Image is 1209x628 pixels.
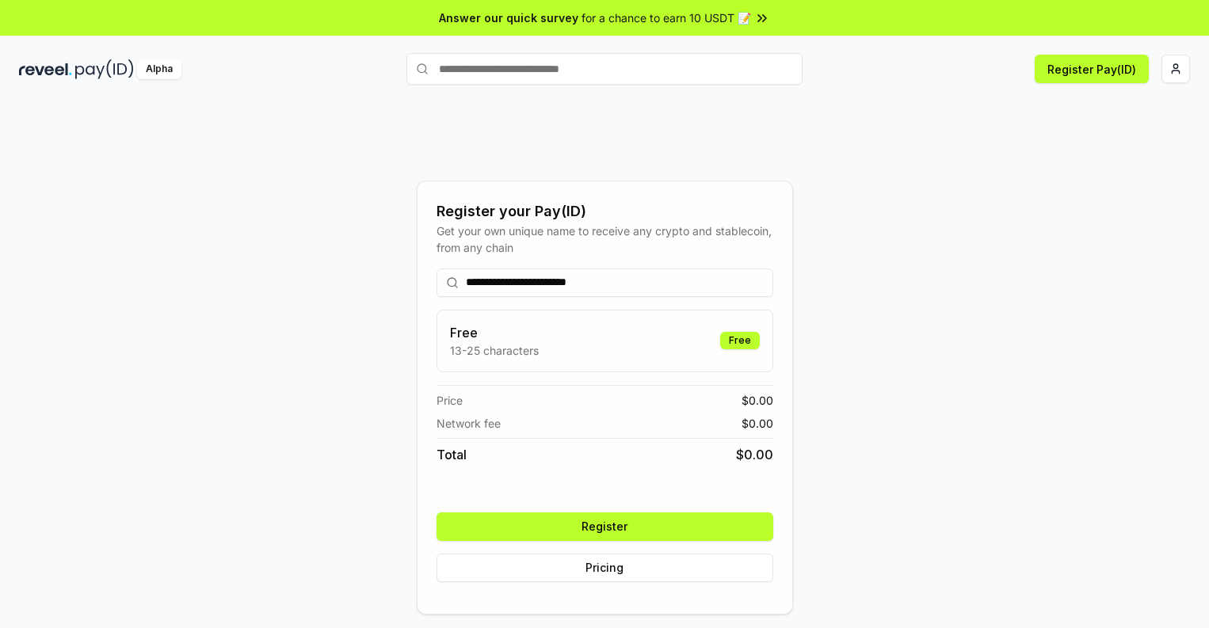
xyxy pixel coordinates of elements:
[450,342,539,359] p: 13-25 characters
[1035,55,1149,83] button: Register Pay(ID)
[137,59,181,79] div: Alpha
[439,10,578,26] span: Answer our quick survey
[437,512,773,541] button: Register
[742,415,773,432] span: $ 0.00
[437,392,463,409] span: Price
[437,415,501,432] span: Network fee
[720,332,760,349] div: Free
[450,323,539,342] h3: Free
[736,445,773,464] span: $ 0.00
[19,59,72,79] img: reveel_dark
[437,445,467,464] span: Total
[742,392,773,409] span: $ 0.00
[437,223,773,256] div: Get your own unique name to receive any crypto and stablecoin, from any chain
[437,554,773,582] button: Pricing
[437,200,773,223] div: Register your Pay(ID)
[75,59,134,79] img: pay_id
[582,10,751,26] span: for a chance to earn 10 USDT 📝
